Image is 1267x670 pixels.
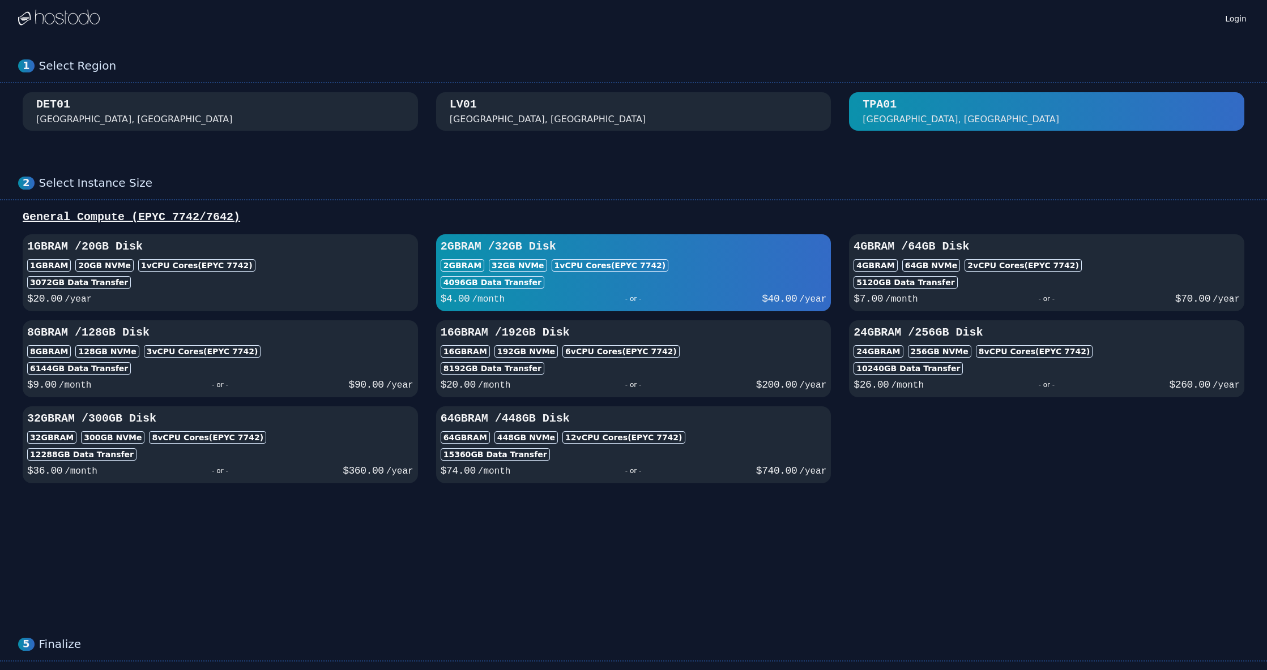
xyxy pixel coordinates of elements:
div: 3072 GB Data Transfer [27,276,131,289]
div: 1 vCPU Cores (EPYC 7742) [552,259,669,272]
div: 300 GB NVMe [81,431,144,444]
button: TPA01 [GEOGRAPHIC_DATA], [GEOGRAPHIC_DATA] [849,92,1244,131]
div: 20 GB NVMe [75,259,134,272]
button: 4GBRAM /64GB Disk4GBRAM64GB NVMe2vCPU Cores(EPYC 7742)5120GB Data Transfer$7.00/month- or -$70.00... [849,234,1244,311]
span: $ 70.00 [1175,293,1210,304]
div: LV01 [450,97,477,113]
div: General Compute (EPYC 7742/7642) [18,209,1249,225]
span: $ 260.00 [1170,379,1210,390]
button: 16GBRAM /192GB Disk16GBRAM192GB NVMe6vCPU Cores(EPYC 7742)8192GB Data Transfer$20.00/month- or -$... [436,320,831,397]
h3: 1GB RAM / 20 GB Disk [27,239,413,255]
div: - or - [924,377,1169,393]
h3: 32GB RAM / 300 GB Disk [27,411,413,427]
div: Select Instance Size [39,176,1249,190]
div: 1 vCPU Cores (EPYC 7742) [138,259,255,272]
h3: 2GB RAM / 32 GB Disk [441,239,827,255]
span: /month [65,466,97,476]
span: /year [386,380,413,390]
span: /year [799,380,826,390]
div: 128 GB NVMe [75,345,139,358]
div: - or - [505,291,762,307]
div: 2 [18,177,35,190]
div: - or - [510,377,756,393]
div: 2GB RAM [441,259,484,272]
span: $ 7.00 [854,293,883,304]
div: 1GB RAM [27,259,71,272]
div: 5 [18,638,35,651]
img: Logo [18,10,100,27]
span: /year [386,466,413,476]
div: [GEOGRAPHIC_DATA], [GEOGRAPHIC_DATA] [36,113,233,126]
div: Select Region [39,59,1249,73]
div: 64 GB NVMe [902,259,961,272]
div: 8 vCPU Cores (EPYC 7742) [976,345,1093,358]
div: 5120 GB Data Transfer [854,276,957,289]
button: 2GBRAM /32GB Disk2GBRAM32GB NVMe1vCPU Cores(EPYC 7742)4096GB Data Transfer$4.00/month- or -$40.00... [436,234,831,311]
span: /month [472,294,505,304]
div: Finalize [39,637,1249,651]
h3: 64GB RAM / 448 GB Disk [441,411,827,427]
div: - or - [918,291,1175,307]
div: TPA01 [863,97,897,113]
span: $ 26.00 [854,379,889,390]
div: 32 GB NVMe [489,259,547,272]
div: DET01 [36,97,70,113]
div: 4GB RAM [854,259,897,272]
span: /year [1213,294,1240,304]
div: 32GB RAM [27,431,76,444]
div: - or - [91,377,348,393]
div: 4096 GB Data Transfer [441,276,544,289]
span: $ 74.00 [441,465,476,476]
div: 10240 GB Data Transfer [854,362,963,375]
div: - or - [510,463,756,479]
span: $ 200.00 [756,379,797,390]
button: 1GBRAM /20GB Disk1GBRAM20GB NVMe1vCPU Cores(EPYC 7742)3072GB Data Transfer$20.00/year [23,234,418,311]
span: /year [65,294,92,304]
span: $ 90.00 [349,379,384,390]
div: 2 vCPU Cores (EPYC 7742) [965,259,1082,272]
span: /year [799,294,826,304]
div: 448 GB NVMe [494,431,558,444]
span: $ 40.00 [762,293,797,304]
span: /year [1213,380,1240,390]
div: 1 [18,59,35,72]
div: 192 GB NVMe [494,345,558,358]
div: 64GB RAM [441,431,490,444]
div: 16GB RAM [441,345,490,358]
h3: 4GB RAM / 64 GB Disk [854,239,1240,255]
span: /month [478,380,511,390]
button: 64GBRAM /448GB Disk64GBRAM448GB NVMe12vCPU Cores(EPYC 7742)15360GB Data Transfer$74.00/month- or ... [436,406,831,483]
h3: 24GB RAM / 256 GB Disk [854,325,1240,341]
span: $ 9.00 [27,379,57,390]
div: 8 vCPU Cores (EPYC 7742) [149,431,266,444]
div: 6144 GB Data Transfer [27,362,131,375]
div: 8GB RAM [27,345,71,358]
span: /month [478,466,511,476]
span: $ 20.00 [27,293,62,304]
span: $ 360.00 [343,465,383,476]
span: /month [885,294,918,304]
div: 12 vCPU Cores (EPYC 7742) [562,431,685,444]
div: 6 vCPU Cores (EPYC 7742) [562,345,680,358]
div: 12288 GB Data Transfer [27,448,136,461]
a: Login [1223,11,1249,24]
span: $ 20.00 [441,379,476,390]
div: 8192 GB Data Transfer [441,362,544,375]
span: /year [799,466,826,476]
div: 3 vCPU Cores (EPYC 7742) [144,345,261,358]
div: 24GB RAM [854,345,903,358]
span: $ 36.00 [27,465,62,476]
div: 256 GB NVMe [908,345,971,358]
h3: 16GB RAM / 192 GB Disk [441,325,827,341]
button: 24GBRAM /256GB Disk24GBRAM256GB NVMe8vCPU Cores(EPYC 7742)10240GB Data Transfer$26.00/month- or -... [849,320,1244,397]
span: /month [891,380,924,390]
h3: 8GB RAM / 128 GB Disk [27,325,413,341]
div: - or - [97,463,343,479]
div: 15360 GB Data Transfer [441,448,550,461]
div: [GEOGRAPHIC_DATA], [GEOGRAPHIC_DATA] [863,113,1059,126]
span: $ 740.00 [756,465,797,476]
span: /month [59,380,92,390]
button: LV01 [GEOGRAPHIC_DATA], [GEOGRAPHIC_DATA] [436,92,831,131]
span: $ 4.00 [441,293,470,304]
button: DET01 [GEOGRAPHIC_DATA], [GEOGRAPHIC_DATA] [23,92,418,131]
